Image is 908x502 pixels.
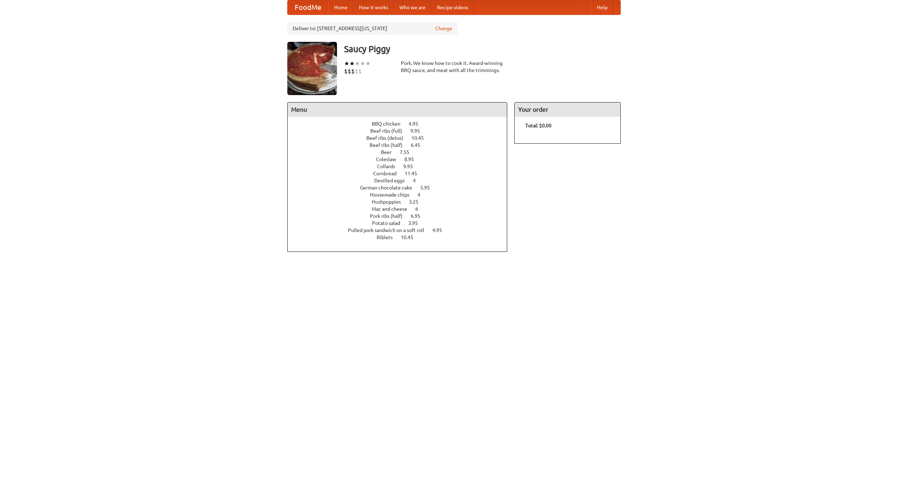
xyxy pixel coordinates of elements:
span: 10.45 [401,235,420,240]
a: Coleslaw 8.95 [376,156,427,162]
li: ★ [355,60,360,67]
span: Devilled eggs [374,178,412,183]
span: 3.95 [408,220,425,226]
span: Beer [381,149,399,155]
span: 6.95 [411,213,427,219]
li: $ [351,67,355,75]
h4: Your order [515,103,620,117]
span: 4.95 [409,121,425,127]
a: Who we are [394,0,431,15]
a: Beer 7.55 [381,149,422,155]
span: German chocolate cake [360,185,419,191]
a: Collards 9.95 [377,164,426,169]
a: Change [435,25,452,32]
h3: Saucy Piggy [344,42,621,56]
img: angular.jpg [287,42,337,95]
span: 11.45 [405,171,424,176]
span: 9.95 [410,128,427,134]
span: Mac and cheese [372,206,414,212]
li: ★ [344,60,349,67]
li: ★ [360,60,365,67]
a: Devilled eggs 4 [374,178,429,183]
a: Mac and cheese 6 [372,206,431,212]
span: Riblets [377,235,400,240]
li: ★ [365,60,371,67]
span: 4.95 [432,227,449,233]
span: Pulled pork sandwich on a soft roll [348,227,431,233]
li: $ [355,67,358,75]
span: BBQ chicken [372,121,408,127]
a: Potato salad 3.95 [372,220,431,226]
a: German chocolate cake 5.95 [360,185,443,191]
div: Deliver to: [STREET_ADDRESS][US_STATE] [287,22,458,35]
a: BBQ chicken 4.95 [372,121,431,127]
a: Hushpuppies 3.25 [372,199,432,205]
a: Help [591,0,613,15]
span: 10.45 [411,135,431,141]
div: Pork. We know how to cook it. Award-winning BBQ sauce, and meat with all the trimmings. [401,60,507,74]
li: $ [348,67,351,75]
span: 5.95 [420,185,437,191]
span: Housemade chips [370,192,416,198]
span: Beef ribs (delux) [366,135,410,141]
a: Pork ribs (half) 6.95 [370,213,433,219]
span: Hushpuppies [372,199,408,205]
a: How it works [353,0,394,15]
a: Beef ribs (half) 6.45 [370,142,433,148]
span: Collards [377,164,402,169]
a: Beef ribs (delux) 10.45 [366,135,437,141]
a: FoodMe [288,0,328,15]
span: Beef ribs (half) [370,142,410,148]
span: 6.45 [411,142,427,148]
a: Housemade chips 4 [370,192,433,198]
a: Home [328,0,353,15]
b: Total: $0.00 [525,123,552,128]
li: $ [344,67,348,75]
h4: Menu [288,103,507,117]
span: Beef ribs (full) [370,128,409,134]
li: $ [358,67,362,75]
li: ★ [349,60,355,67]
span: Coleslaw [376,156,403,162]
a: Beef ribs (full) 9.95 [370,128,433,134]
a: Recipe videos [431,0,474,15]
a: Cornbread 11.45 [373,171,430,176]
span: Cornbread [373,171,404,176]
span: 4 [413,178,423,183]
span: 9.95 [403,164,420,169]
a: Pulled pork sandwich on a soft roll 4.95 [348,227,455,233]
span: Potato salad [372,220,407,226]
span: 8.95 [404,156,421,162]
span: 4 [417,192,427,198]
span: 3.25 [409,199,426,205]
span: 7.55 [400,149,416,155]
a: Riblets 10.45 [377,235,426,240]
span: Pork ribs (half) [370,213,410,219]
span: 6 [415,206,425,212]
